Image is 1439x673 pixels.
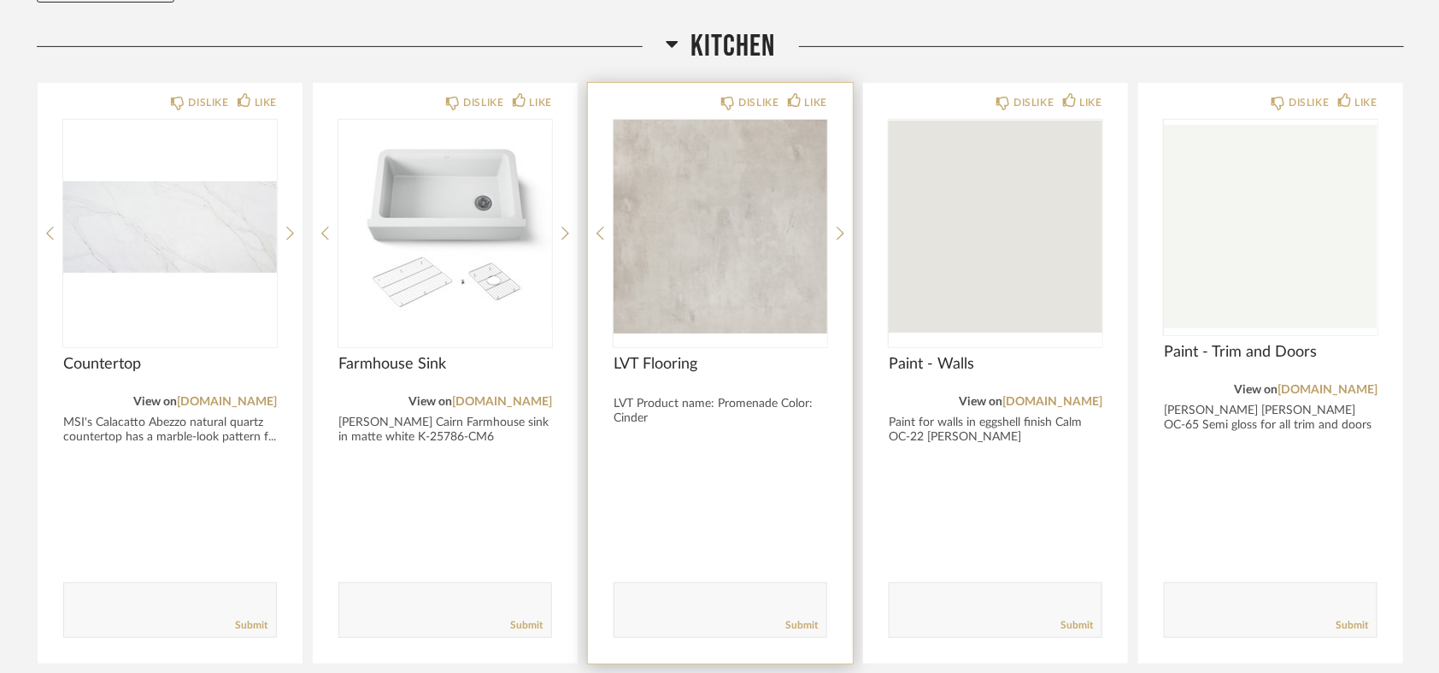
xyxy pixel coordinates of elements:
[1336,618,1368,633] a: Submit
[738,94,778,111] div: DISLIKE
[63,416,277,445] div: MSI's Calacatto Abezzo natural quartz countertop has a marble-look pattern f...
[959,396,1002,408] span: View on
[255,94,277,111] div: LIKE
[889,355,1102,374] span: Paint - Walls
[338,355,552,374] span: Farmhouse Sink
[1080,94,1102,111] div: LIKE
[338,416,552,445] div: [PERSON_NAME] Cairn Farmhouse sink in matte white K-25786-CM6
[805,94,827,111] div: LIKE
[133,396,177,408] span: View on
[463,94,503,111] div: DISLIKE
[1234,384,1277,396] span: View on
[1355,94,1377,111] div: LIKE
[408,396,452,408] span: View on
[1277,384,1377,396] a: [DOMAIN_NAME]
[177,396,277,408] a: [DOMAIN_NAME]
[889,416,1102,445] div: Paint for walls in eggshell finish Calm OC-22 [PERSON_NAME]
[889,120,1102,334] div: 0
[614,120,827,334] img: undefined
[338,120,552,334] img: undefined
[63,120,277,334] div: 0
[614,397,827,426] div: LVT Product name: Promenade Color: Cinder
[614,355,827,374] span: LVT Flooring
[510,618,543,633] a: Submit
[1060,618,1093,633] a: Submit
[452,396,552,408] a: [DOMAIN_NAME]
[785,618,818,633] a: Submit
[530,94,552,111] div: LIKE
[1013,94,1054,111] div: DISLIKE
[338,120,552,334] div: 0
[63,120,277,334] img: undefined
[63,355,277,374] span: Countertop
[235,618,267,633] a: Submit
[614,120,827,334] div: 0
[1289,94,1329,111] div: DISLIKE
[691,28,776,65] span: Kitchen
[1164,404,1377,433] div: [PERSON_NAME] [PERSON_NAME] OC-65 Semi gloss for all trim and doors
[889,120,1102,334] img: undefined
[1164,343,1377,362] span: Paint - Trim and Doors
[188,94,228,111] div: DISLIKE
[1002,396,1102,408] a: [DOMAIN_NAME]
[1164,120,1377,334] img: undefined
